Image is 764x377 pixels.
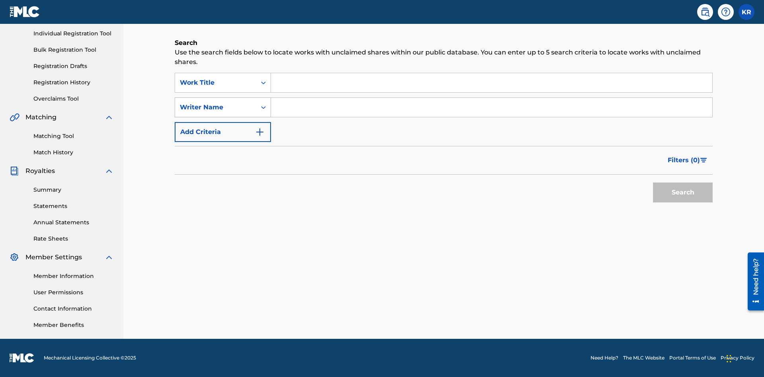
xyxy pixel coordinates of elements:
a: The MLC Website [623,354,665,361]
a: Bulk Registration Tool [33,46,114,54]
img: logo [10,353,34,363]
img: Royalties [10,166,19,176]
img: Matching [10,113,19,122]
img: help [721,7,731,17]
span: Filters ( 0 ) [668,155,700,165]
button: Filters (0) [663,150,713,170]
img: expand [104,113,114,122]
div: Work Title [180,78,251,87]
img: Member Settings [10,253,19,262]
img: expand [104,253,114,262]
a: Overclaims Tool [33,95,114,103]
span: Member Settings [25,253,82,262]
a: Statements [33,202,114,210]
a: Summary [33,186,114,194]
a: Individual Registration Tool [33,29,114,38]
a: Registration Drafts [33,62,114,70]
img: expand [104,166,114,176]
img: 9d2ae6d4665cec9f34b9.svg [255,127,265,137]
div: Writer Name [180,103,251,112]
span: Royalties [25,166,55,176]
form: Search Form [175,73,713,206]
a: Member Information [33,272,114,280]
img: search [700,7,710,17]
a: Annual Statements [33,218,114,227]
a: Need Help? [591,354,618,361]
span: Matching [25,113,57,122]
a: Match History [33,148,114,157]
img: MLC Logo [10,6,40,17]
div: User Menu [739,4,754,20]
button: Add Criteria [175,122,271,142]
a: Public Search [697,4,713,20]
iframe: Resource Center [742,249,764,315]
a: Portal Terms of Use [669,354,716,361]
div: Drag [727,347,731,371]
a: Member Benefits [33,321,114,329]
div: Help [718,4,734,20]
iframe: Chat Widget [724,339,764,377]
a: Rate Sheets [33,235,114,243]
a: Privacy Policy [721,354,754,361]
p: Use the search fields below to locate works with unclaimed shares within our public database. You... [175,48,713,67]
a: Contact Information [33,305,114,313]
a: Registration History [33,78,114,87]
h6: Search [175,38,713,48]
a: User Permissions [33,288,114,297]
span: Mechanical Licensing Collective © 2025 [44,354,136,361]
a: Matching Tool [33,132,114,140]
img: filter [700,158,707,163]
